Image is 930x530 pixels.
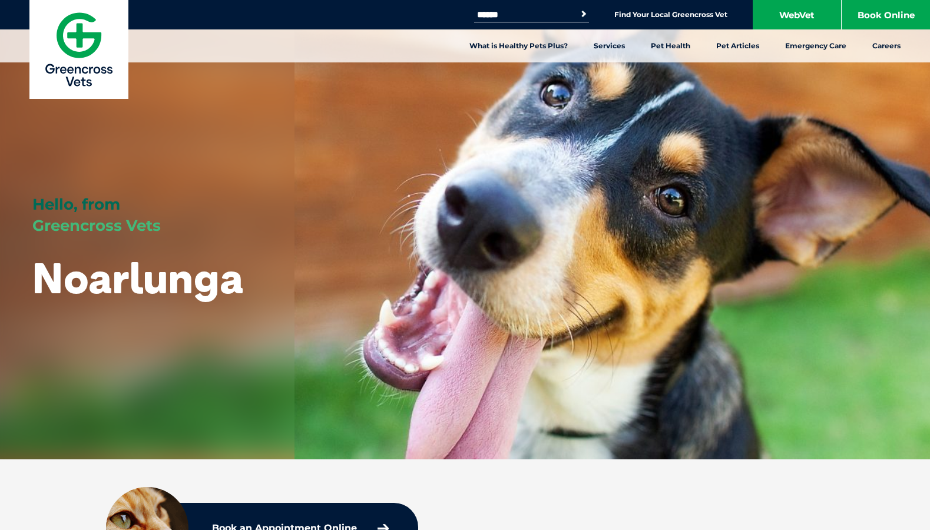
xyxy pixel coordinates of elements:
button: Search [578,8,590,20]
a: Careers [859,29,914,62]
a: Pet Health [638,29,703,62]
a: Find Your Local Greencross Vet [614,10,727,19]
a: Services [581,29,638,62]
h1: Noarlunga [32,254,243,301]
a: Pet Articles [703,29,772,62]
span: Greencross Vets [32,216,161,235]
a: Emergency Care [772,29,859,62]
span: Hello, from [32,195,120,214]
a: What is Healthy Pets Plus? [456,29,581,62]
